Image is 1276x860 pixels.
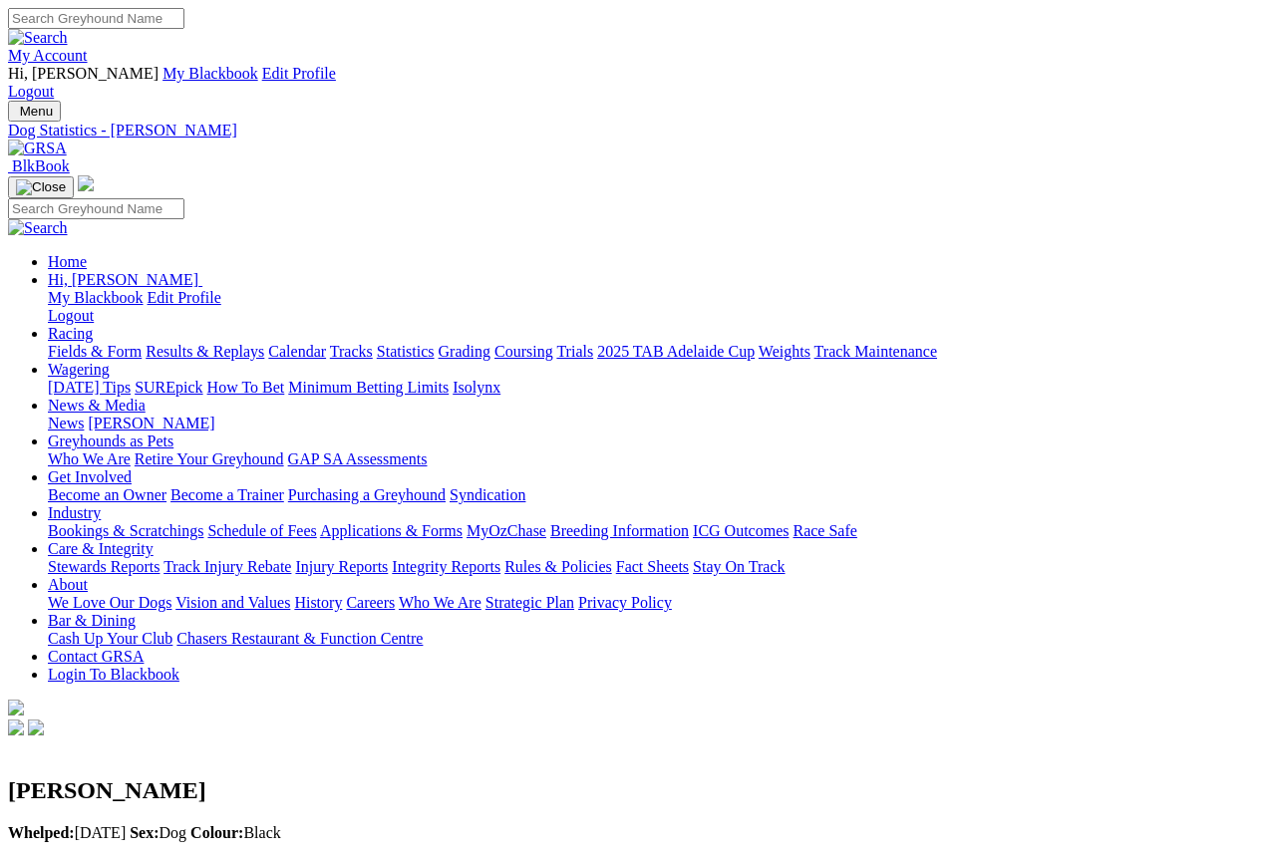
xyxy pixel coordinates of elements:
[450,486,525,503] a: Syndication
[175,594,290,611] a: Vision and Values
[12,157,70,174] span: BlkBook
[207,379,285,396] a: How To Bet
[48,558,159,575] a: Stewards Reports
[8,198,184,219] input: Search
[8,719,24,735] img: facebook.svg
[146,343,264,360] a: Results & Replays
[8,122,1268,140] a: Dog Statistics - [PERSON_NAME]
[377,343,435,360] a: Statistics
[48,504,101,521] a: Industry
[494,343,553,360] a: Coursing
[346,594,395,611] a: Careers
[48,343,142,360] a: Fields & Form
[163,558,291,575] a: Track Injury Rebate
[793,522,856,539] a: Race Safe
[16,179,66,195] img: Close
[135,450,284,467] a: Retire Your Greyhound
[190,824,281,841] span: Black
[8,8,184,29] input: Search
[597,343,755,360] a: 2025 TAB Adelaide Cup
[48,325,93,342] a: Racing
[48,558,1268,576] div: Care & Integrity
[504,558,612,575] a: Rules & Policies
[48,450,1268,468] div: Greyhounds as Pets
[578,594,672,611] a: Privacy Policy
[48,612,136,629] a: Bar & Dining
[48,576,88,593] a: About
[190,824,243,841] b: Colour:
[48,486,1268,504] div: Get Involved
[294,594,342,611] a: History
[48,648,144,665] a: Contact GRSA
[262,65,336,82] a: Edit Profile
[48,289,1268,325] div: Hi, [PERSON_NAME]
[8,29,68,47] img: Search
[453,379,500,396] a: Isolynx
[288,379,449,396] a: Minimum Betting Limits
[48,450,131,467] a: Who We Are
[616,558,689,575] a: Fact Sheets
[130,824,159,841] b: Sex:
[48,468,132,485] a: Get Involved
[162,65,258,82] a: My Blackbook
[8,176,74,198] button: Toggle navigation
[8,83,54,100] a: Logout
[8,777,1268,804] h2: [PERSON_NAME]
[759,343,810,360] a: Weights
[8,65,1268,101] div: My Account
[693,558,785,575] a: Stay On Track
[176,630,423,647] a: Chasers Restaurant & Function Centre
[48,630,1268,648] div: Bar & Dining
[48,379,131,396] a: [DATE] Tips
[814,343,937,360] a: Track Maintenance
[288,450,428,467] a: GAP SA Assessments
[48,415,1268,432] div: News & Media
[48,271,202,288] a: Hi, [PERSON_NAME]
[48,253,87,270] a: Home
[78,175,94,191] img: logo-grsa-white.png
[170,486,284,503] a: Become a Trainer
[8,65,159,82] span: Hi, [PERSON_NAME]
[48,594,171,611] a: We Love Our Dogs
[693,522,789,539] a: ICG Outcomes
[8,47,88,64] a: My Account
[48,666,179,683] a: Login To Blackbook
[48,289,144,306] a: My Blackbook
[48,630,172,647] a: Cash Up Your Club
[8,101,61,122] button: Toggle navigation
[392,558,500,575] a: Integrity Reports
[8,157,70,174] a: BlkBook
[48,307,94,324] a: Logout
[8,824,126,841] span: [DATE]
[330,343,373,360] a: Tracks
[48,522,1268,540] div: Industry
[399,594,481,611] a: Who We Are
[135,379,202,396] a: SUREpick
[8,824,75,841] b: Whelped:
[8,219,68,237] img: Search
[48,432,173,449] a: Greyhounds as Pets
[467,522,546,539] a: MyOzChase
[8,700,24,716] img: logo-grsa-white.png
[48,486,166,503] a: Become an Owner
[268,343,326,360] a: Calendar
[20,104,53,119] span: Menu
[48,397,146,414] a: News & Media
[439,343,490,360] a: Grading
[48,271,198,288] span: Hi, [PERSON_NAME]
[48,594,1268,612] div: About
[295,558,388,575] a: Injury Reports
[556,343,593,360] a: Trials
[48,415,84,431] a: News
[48,361,110,378] a: Wagering
[130,824,186,841] span: Dog
[88,415,214,431] a: [PERSON_NAME]
[148,289,221,306] a: Edit Profile
[28,719,44,735] img: twitter.svg
[207,522,316,539] a: Schedule of Fees
[48,343,1268,361] div: Racing
[485,594,574,611] a: Strategic Plan
[320,522,463,539] a: Applications & Forms
[48,522,203,539] a: Bookings & Scratchings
